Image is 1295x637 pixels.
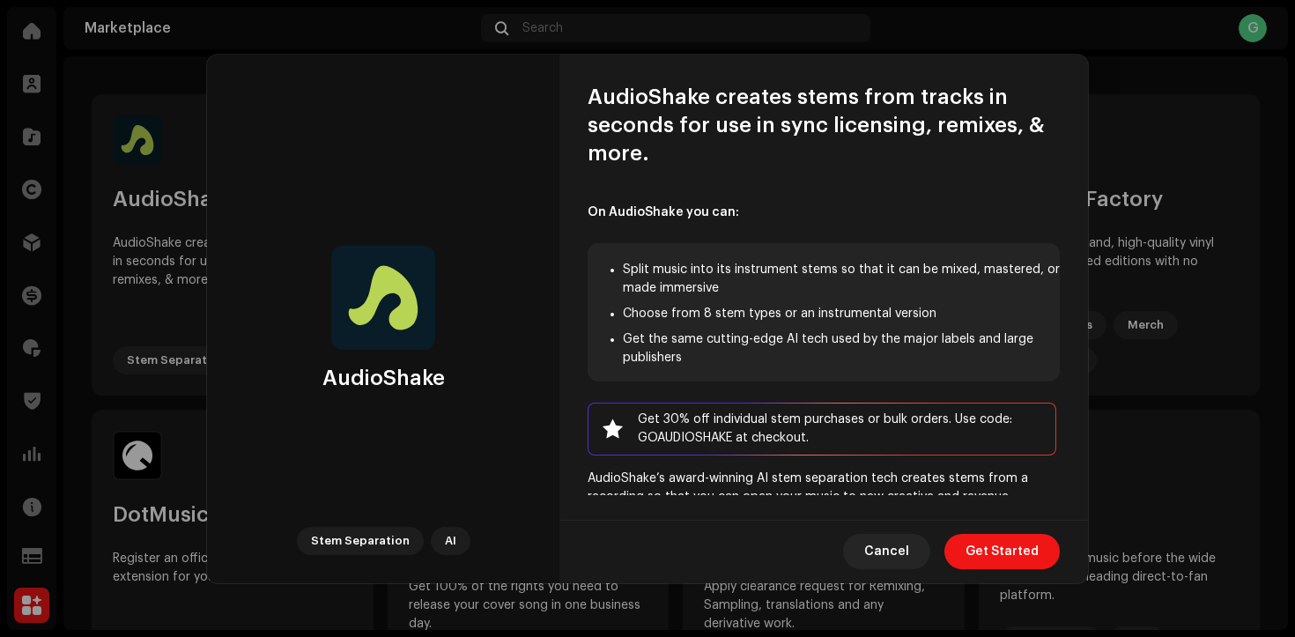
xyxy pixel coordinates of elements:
strong: On AudioShake you can: [588,206,739,219]
img: 2fd7bcad-6c73-4393-bbe1-37a2d9795fdd [330,245,436,351]
div: AI [431,527,470,555]
button: Cancel [843,534,930,569]
p: Get 30% off individual stem purchases or bulk orders. Use code: GOAUDIOSHAKE at checkout. [588,403,1056,456]
li: Get the same cutting-edge AI tech used by the major labels and large publishers [623,330,1060,367]
div: AudioShake [322,365,445,392]
span: Cancel [864,534,909,569]
h3: AudioShake creates stems from tracks in seconds for use in sync licensing, remixes, & more. [588,83,1060,167]
p: AudioShake’s award-winning AI stem separation tech creates stems from a recording so that you can... [588,470,1060,544]
li: Split music into its instrument stems so that it can be mixed, mastered, or made immersive [623,261,1060,298]
button: Get Started [944,534,1060,569]
div: Stem Separation [297,527,424,555]
span: Get Started [966,534,1039,569]
li: Choose from 8 stem types or an instrumental version [623,305,1060,323]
